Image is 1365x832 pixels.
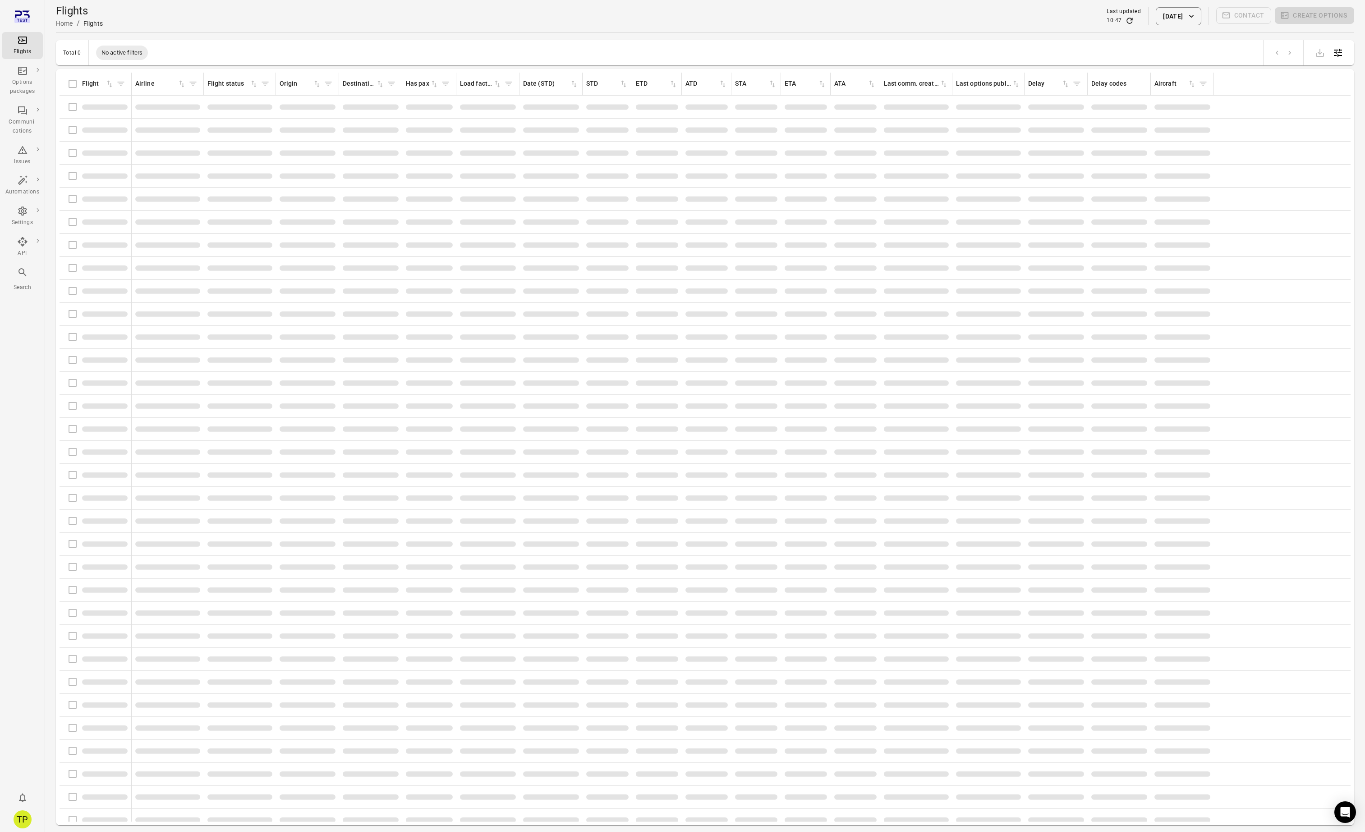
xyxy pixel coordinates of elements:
span: No active filters [96,48,148,57]
span: Filter by origin [322,77,335,91]
button: Open table configuration [1329,44,1347,62]
a: Options packages [2,63,43,99]
a: Automations [2,172,43,199]
span: Please make a selection to create communications [1216,7,1272,25]
a: Settings [2,203,43,230]
div: Flights [83,19,103,28]
nav: Breadcrumbs [56,18,103,29]
div: Sort by STA in ascending order [735,79,777,89]
div: TP [14,810,32,828]
div: Sort by origin in ascending order [280,79,322,89]
span: Filter by has pax [439,77,452,91]
button: Refresh data [1125,16,1134,25]
div: Sort by last options package published in ascending order [956,79,1020,89]
button: Tómas Páll Máté [10,807,35,832]
button: [DATE] [1156,7,1201,25]
div: Sort by ATD in ascending order [685,79,727,89]
button: Search [2,264,43,294]
span: Filter by aircraft [1196,77,1210,91]
div: Settings [5,218,39,227]
a: Home [56,20,73,27]
div: Options packages [5,78,39,96]
div: Sort by ETA in ascending order [785,79,827,89]
li: / [77,18,80,29]
span: Filter by destination [385,77,398,91]
button: Notifications [14,789,32,807]
div: API [5,249,39,258]
div: Sort by airline in ascending order [135,79,186,89]
div: Sort by date (STD) in ascending order [523,79,579,89]
div: Issues [5,157,39,166]
div: Open Intercom Messenger [1334,801,1356,823]
div: Sort by delay in ascending order [1028,79,1070,89]
div: Automations [5,188,39,197]
div: Search [5,283,39,292]
a: API [2,234,43,261]
nav: pagination navigation [1271,47,1296,59]
span: Filter by flight status [258,77,272,91]
span: Please make a selection to create an option package [1275,7,1354,25]
div: Sort by aircraft in ascending order [1154,79,1196,89]
div: Sort by load factor in ascending order [460,79,502,89]
div: Sort by has pax in ascending order [406,79,439,89]
div: 10:47 [1107,16,1121,25]
div: Last updated [1107,7,1141,16]
div: Sort by destination in ascending order [343,79,385,89]
a: Communi-cations [2,102,43,138]
span: Please make a selection to export [1311,48,1329,56]
div: Sort by flight in ascending order [82,79,114,89]
div: Delay codes [1091,79,1147,89]
a: Issues [2,142,43,169]
div: Sort by flight status in ascending order [207,79,258,89]
div: Sort by STD in ascending order [586,79,628,89]
div: Sort by ETD in ascending order [636,79,678,89]
a: Flights [2,32,43,59]
span: Filter by load factor [502,77,515,91]
h1: Flights [56,4,103,18]
div: Flights [5,47,39,56]
div: Sort by last communication created in ascending order [884,79,948,89]
span: Filter by delay [1070,77,1084,91]
span: Filter by flight [114,77,128,91]
div: Communi-cations [5,118,39,136]
span: Filter by airline [186,77,200,91]
div: Sort by ATA in ascending order [834,79,876,89]
div: Total 0 [63,50,81,56]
